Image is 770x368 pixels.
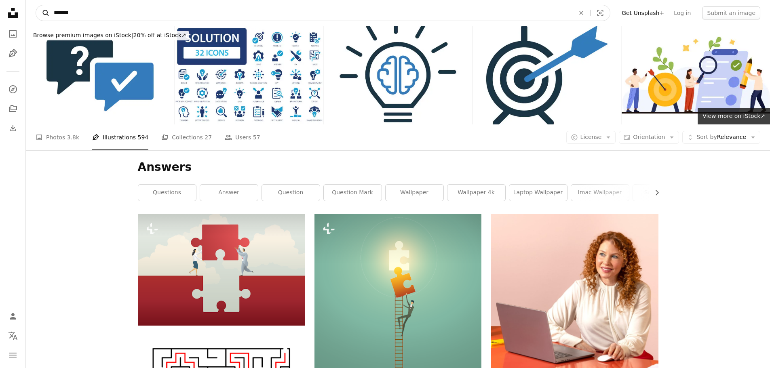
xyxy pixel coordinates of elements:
[5,347,21,363] button: Menu
[138,185,196,201] a: questions
[572,5,590,21] button: Clear
[571,185,629,201] a: imac wallpaper
[591,5,610,21] button: Visual search
[633,134,665,140] span: Orientation
[5,308,21,324] a: Log in / Sign up
[509,185,567,201] a: laptop wallpaper
[617,6,669,19] a: Get Unsplash+
[205,133,212,142] span: 27
[324,185,382,201] a: question mark
[633,185,691,201] a: screensaver
[702,6,760,19] button: Submit an image
[5,101,21,117] a: Collections
[682,131,760,144] button: Sort byRelevance
[5,26,21,42] a: Photos
[36,5,50,21] button: Search Unsplash
[138,266,305,273] a: Business teamwork cooperation, businessman and businesswoman holding jigsaw puzzle connect red wa...
[702,113,765,119] span: View more on iStock ↗
[5,5,21,23] a: Home — Unsplash
[324,26,472,124] img: Brainstorming, creative idea icon design
[138,160,658,175] h1: Answers
[566,131,616,144] button: License
[262,185,320,201] a: question
[225,124,260,150] a: Users 57
[161,124,212,150] a: Collections 27
[696,134,717,140] span: Sort by
[669,6,696,19] a: Log in
[67,133,79,142] span: 3.8k
[473,26,621,124] img: Goal, sales, target icon. Vector graphics
[26,26,194,45] a: Browse premium images on iStock|20% off at iStock↗
[622,26,770,124] img: Business goal planning, tiny people check to do list with magnifying glass, target
[5,328,21,344] button: Language
[696,133,746,141] span: Relevance
[698,108,770,124] a: View more on iStock↗
[650,185,658,201] button: scroll list to the right
[580,134,602,140] span: License
[5,81,21,97] a: Explore
[619,131,679,144] button: Orientation
[447,185,505,201] a: wallpaper 4k
[5,45,21,61] a: Illustrations
[138,214,305,325] img: Business teamwork cooperation, businessman and businesswoman holding jigsaw puzzle connect red wa...
[33,32,133,38] span: Browse premium images on iStock |
[200,185,258,201] a: answer
[175,26,323,124] img: Solution icon set. Alternative, problem, resolve, define, answer, issue, goal, success.
[26,26,174,124] img: Question and answer icon design
[314,336,481,343] a: Businessman vision creative concept solution opportunities on top of ladder climb puzzle elements...
[386,185,443,201] a: wallpaper
[36,124,79,150] a: Photos 3.8k
[36,5,610,21] form: Find visuals sitewide
[33,32,186,38] span: 20% off at iStock ↗
[5,120,21,136] a: Download History
[253,133,260,142] span: 57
